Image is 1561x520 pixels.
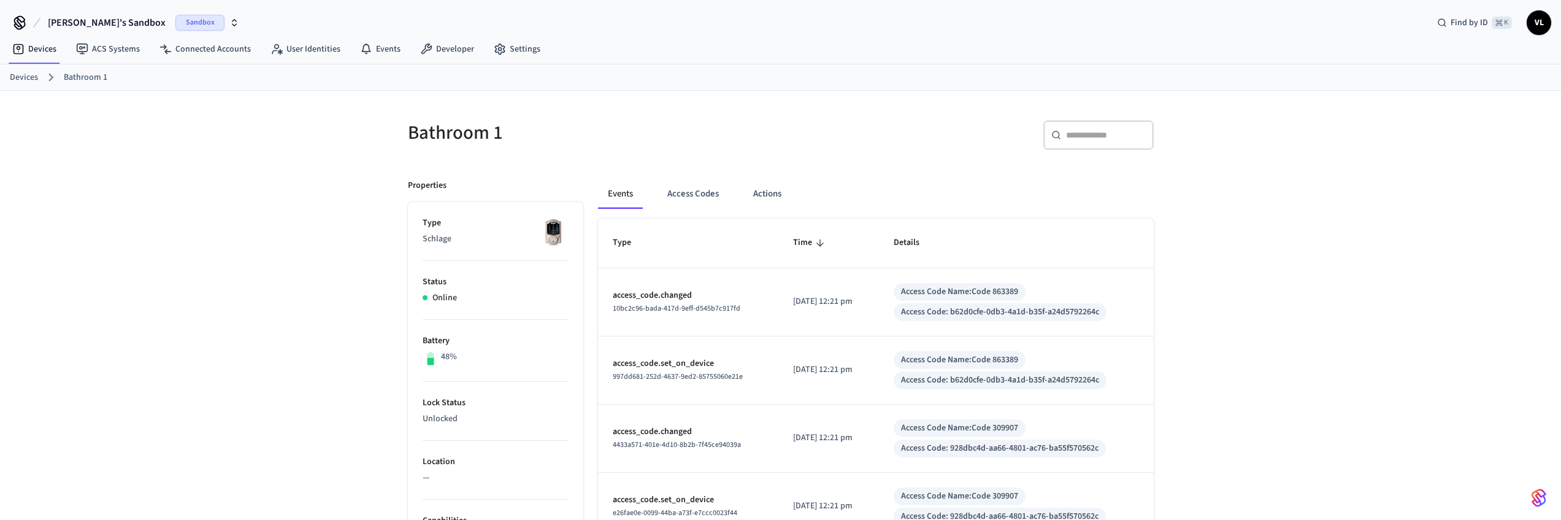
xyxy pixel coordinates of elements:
a: Settings [484,38,550,60]
span: 4433a571-401e-4d10-8b2b-7f45ce94039a [613,440,741,450]
p: [DATE] 12:21 pm [793,500,864,513]
h5: Bathroom 1 [408,120,773,146]
span: [PERSON_NAME]'s Sandbox [48,15,166,30]
p: Lock Status [423,397,569,409]
p: access_code.changed [613,425,764,438]
a: Devices [10,71,38,84]
div: Access Code Name: Code 863389 [901,285,1018,298]
p: — [423,471,569,484]
button: VL [1527,10,1551,35]
a: User Identities [261,38,350,60]
p: [DATE] 12:21 pm [793,432,864,444]
p: 48% [441,351,457,363]
div: Access Code Name: Code 309907 [901,422,1018,435]
p: Properties [408,179,447,192]
a: Developer [410,38,484,60]
p: [DATE] 12:21 pm [793,295,864,308]
span: e26fae0e-0099-44ba-a73f-e7ccc0023f44 [613,508,737,518]
span: VL [1528,12,1550,34]
div: Access Code: b62d0cfe-0db3-4a1d-b35f-a24d5792264c [901,306,1099,319]
p: access_code.set_on_device [613,494,764,506]
button: Events [598,179,643,209]
p: Unlocked [423,413,569,425]
button: Actions [743,179,791,209]
span: Find by ID [1451,17,1488,29]
a: Connected Accounts [150,38,261,60]
p: [DATE] 12:21 pm [793,363,864,376]
p: access_code.set_on_device [613,357,764,370]
div: Access Code: b62d0cfe-0db3-4a1d-b35f-a24d5792264c [901,374,1099,387]
div: Find by ID⌘ K [1427,12,1522,34]
div: ant example [598,179,1154,209]
button: Access Codes [658,179,729,209]
span: 997dd681-252d-4637-9ed2-85755060e21e [613,371,743,382]
p: Status [423,276,569,289]
span: 10bc2c96-bada-417d-9eff-d545b7c917fd [613,303,740,314]
p: Location [423,456,569,468]
span: Type [613,233,647,252]
img: Schlage Sense Smart Deadbolt with Camelot Trim, Front [538,217,569,247]
div: Access Code Name: Code 309907 [901,490,1018,503]
p: Battery [423,335,569,347]
span: Time [793,233,828,252]
p: access_code.changed [613,289,764,302]
div: Access Code Name: Code 863389 [901,354,1018,367]
p: Type [423,217,569,230]
a: Events [350,38,410,60]
p: Schlage [423,233,569,246]
a: ACS Systems [66,38,150,60]
img: SeamLogoGradient.69752ec5.svg [1532,488,1546,508]
span: ⌘ K [1492,17,1512,29]
p: Online [432,292,457,305]
span: Details [894,233,935,252]
span: Sandbox [175,15,224,31]
a: Devices [2,38,66,60]
a: Bathroom 1 [64,71,107,84]
div: Access Code: 928dbc4d-aa66-4801-ac76-ba55f570562c [901,442,1099,455]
